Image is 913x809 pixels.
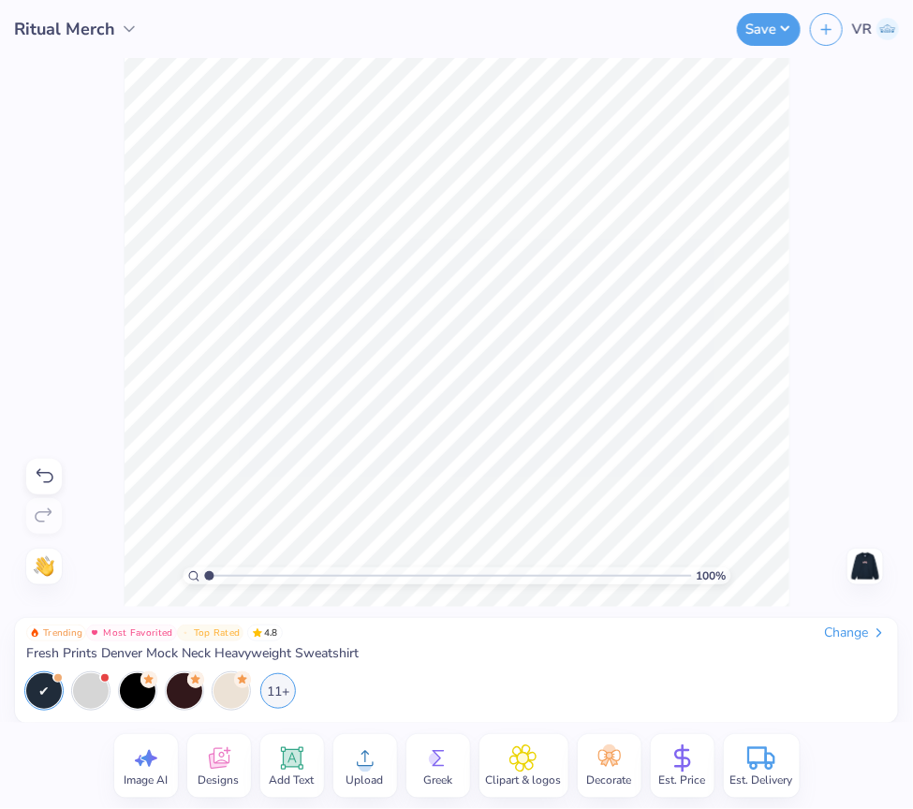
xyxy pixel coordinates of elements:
a: VR [852,18,899,40]
button: Save [737,13,801,46]
span: Greek [423,772,452,787]
span: Fresh Prints Denver Mock Neck Heavyweight Sweatshirt [26,645,359,662]
img: Trending sort [30,628,39,638]
span: VR [852,19,872,40]
span: Image AI [124,772,168,787]
span: Clipart & logos [486,772,562,787]
span: Ritual Merch [14,17,115,42]
span: Decorate [587,772,632,787]
span: 4.8 [247,625,283,641]
span: Most Favorited [103,628,172,638]
button: Badge Button [86,625,176,641]
span: Designs [199,772,240,787]
span: Add Text [270,772,315,787]
img: Front [850,552,880,581]
img: Top Rated sort [181,628,190,638]
img: Val Rhey Lodueta [876,18,899,40]
button: Badge Button [26,625,86,641]
span: Top Rated [194,628,241,638]
div: Change [824,625,887,641]
img: Most Favorited sort [90,628,99,638]
span: Trending [43,628,82,638]
div: 11+ [260,673,296,709]
span: 100 % [696,567,726,584]
span: Est. Price [659,772,706,787]
button: Badge Button [177,625,244,641]
span: Upload [346,772,384,787]
span: Est. Delivery [730,772,793,787]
